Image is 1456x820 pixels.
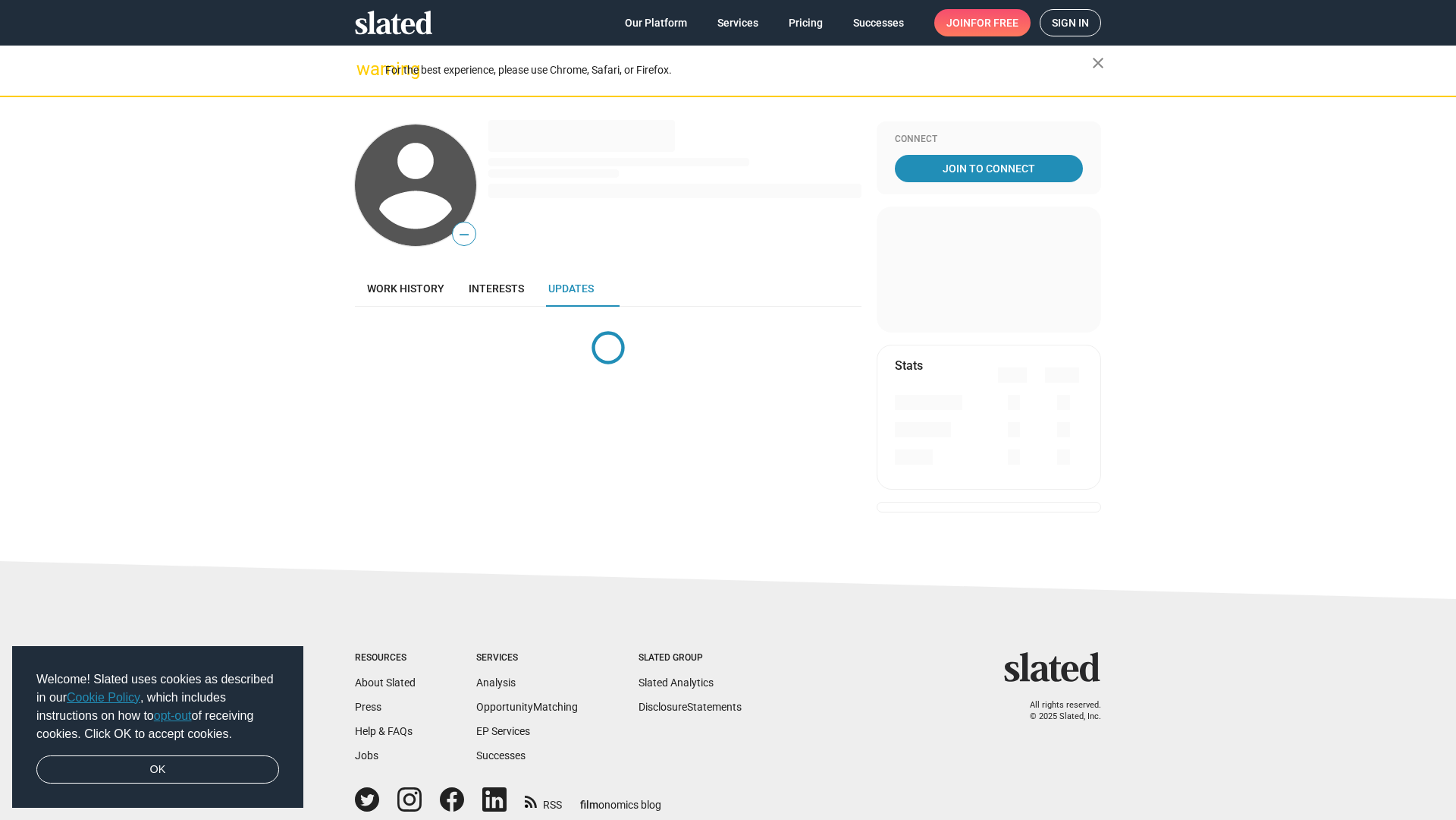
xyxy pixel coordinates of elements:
a: DisclosureStatements [639,701,742,713]
a: dismiss cookie message [36,755,279,784]
span: Work history [367,282,444,295]
a: Interests [457,270,536,307]
span: Pricing [789,9,823,36]
div: Resources [355,652,416,664]
div: Slated Group [639,652,742,664]
span: film [580,799,598,811]
a: EP Services [476,725,530,737]
a: opt-out [154,709,192,722]
a: OpportunityMatching [476,701,578,713]
a: Jobs [355,749,378,762]
div: cookieconsent [12,646,303,809]
a: Our Platform [613,9,699,36]
span: Sign in [1052,10,1089,36]
a: Successes [841,9,916,36]
div: Services [476,652,578,664]
span: Welcome! Slated uses cookies as described in our , which includes instructions on how to of recei... [36,670,279,743]
a: Help & FAQs [355,725,413,737]
span: Interests [469,282,524,295]
a: Updates [536,270,606,307]
span: Join [946,9,1018,36]
mat-icon: close [1089,54,1107,72]
a: Joinfor free [934,9,1031,36]
a: About Slated [355,676,416,689]
a: Analysis [476,676,516,689]
mat-icon: warning [356,60,375,78]
a: filmonomics blog [580,786,661,812]
span: Join To Connect [898,155,1080,182]
span: Our Platform [625,9,687,36]
a: Cookie Policy [67,691,140,704]
a: Successes [476,749,526,762]
span: Services [717,9,758,36]
div: For the best experience, please use Chrome, Safari, or Firefox. [385,60,1092,80]
div: Connect [895,134,1083,146]
a: Pricing [777,9,835,36]
a: Press [355,701,381,713]
span: Successes [853,9,904,36]
p: All rights reserved. © 2025 Slated, Inc. [1014,700,1101,722]
a: Work history [355,270,457,307]
a: Services [705,9,770,36]
span: Updates [548,282,594,295]
a: RSS [525,789,562,812]
mat-card-title: Stats [895,358,923,374]
a: Slated Analytics [639,676,714,689]
a: Join To Connect [895,155,1083,182]
a: Sign in [1040,9,1101,36]
span: for free [971,9,1018,36]
span: — [453,225,475,244]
